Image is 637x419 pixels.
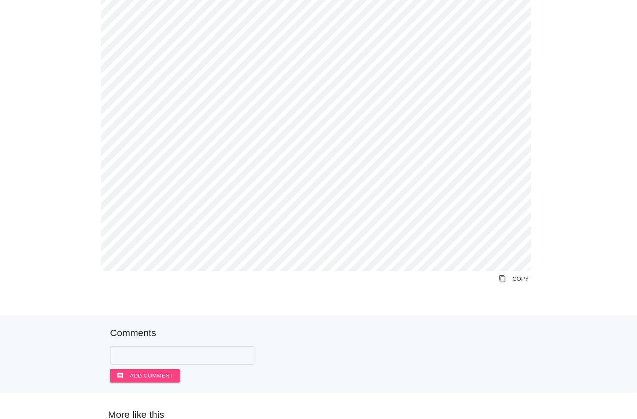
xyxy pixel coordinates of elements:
[110,369,180,382] button: commentAdd comment
[499,271,506,286] i: content_copy
[110,328,527,338] h5: Comments
[492,271,536,286] a: Copy to Clipboard
[117,369,124,382] i: comment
